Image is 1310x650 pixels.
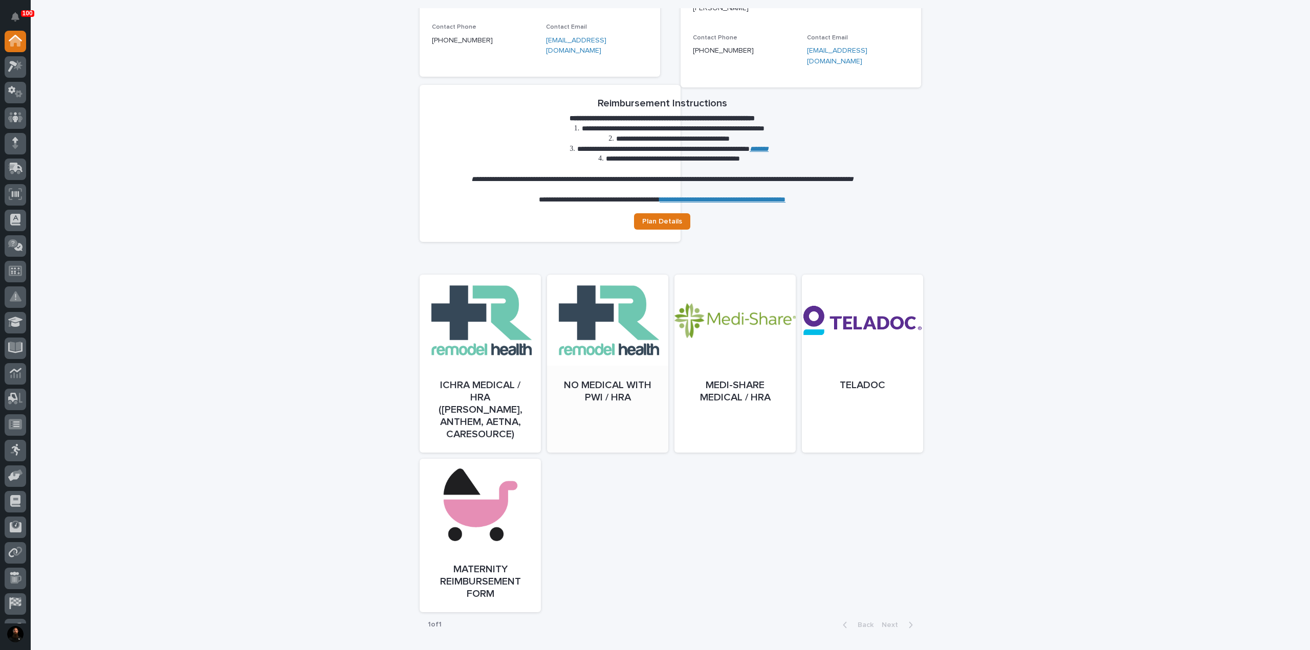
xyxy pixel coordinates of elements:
[5,623,26,645] button: users-avatar
[13,12,26,29] div: Notifications100
[802,275,923,453] a: Teladoc
[598,97,727,109] h2: Reimbursement Instructions
[835,620,878,630] button: Back
[23,10,33,17] p: 100
[420,275,541,453] a: ICHRA Medical / HRA ([PERSON_NAME], Anthem, Aetna, CareSource)
[420,459,541,612] a: Maternity Reimbursement Form
[642,218,682,225] span: Plan Details
[634,213,690,230] a: Plan Details
[674,275,796,453] a: Medi-Share Medical / HRA
[420,612,450,637] p: 1 of 1
[878,620,921,630] button: Next
[851,621,874,629] span: Back
[882,621,904,629] span: Next
[5,6,26,28] button: Notifications
[547,275,668,453] a: No Medical with PWI / HRA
